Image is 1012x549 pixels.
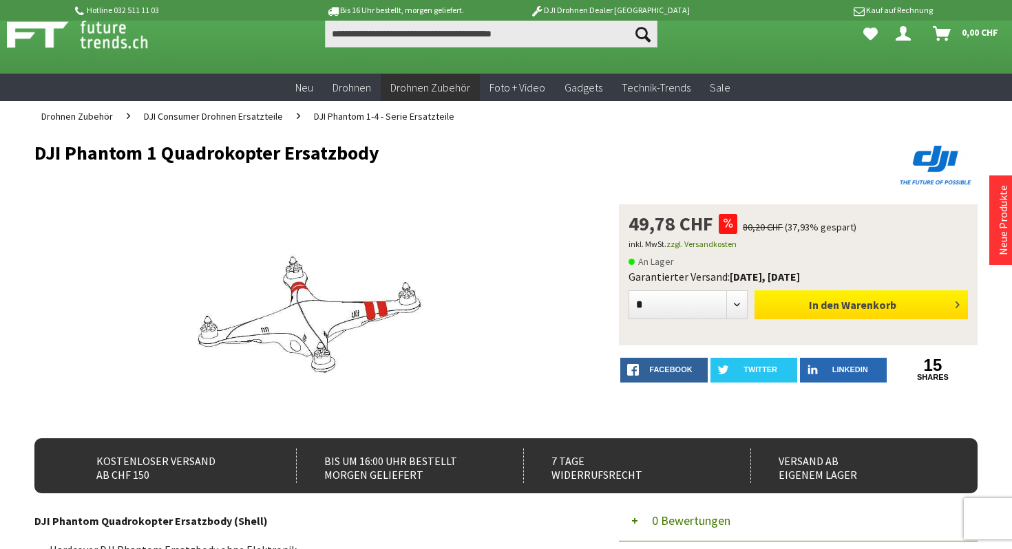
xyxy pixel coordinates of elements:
[666,239,737,249] a: zzgl. Versandkosten
[41,110,113,122] span: Drohnen Zubehör
[710,358,797,383] a: twitter
[856,20,885,47] a: Meine Favoriten
[629,236,968,252] p: inkl. MwSt.
[730,270,800,283] b: [DATE], [DATE]
[895,142,978,188] img: DJI
[307,101,461,131] a: DJI Phantom 1-4 - Serie Ersatzteile
[889,358,976,373] a: 15
[137,101,290,131] a: DJI Consumer Drohnen Ersatzteile
[629,253,674,270] span: An Lager
[333,80,371,94] span: Drohnen
[700,74,740,102] a: Sale
[962,21,998,43] span: 0,00 CHF
[744,365,777,374] span: twitter
[612,74,700,102] a: Technik-Trends
[323,74,381,102] a: Drohnen
[34,514,268,528] strong: DJI Phantom Quadrokopter Ersatzbody (Shell)
[841,298,896,312] span: Warenkorb
[622,80,691,94] span: Technik-Trends
[34,142,789,163] h1: DJI Phantom 1 Quadrokopter Ersatzbody
[629,20,657,47] button: Suchen
[649,365,692,374] span: facebook
[34,101,120,131] a: Drohnen Zubehör
[381,74,480,102] a: Drohnen Zubehör
[314,110,454,122] span: DJI Phantom 1-4 - Serie Ersatzteile
[717,2,932,19] p: Kauf auf Rechnung
[72,2,287,19] p: Hotline 032 511 11 03
[489,80,545,94] span: Foto + Video
[296,449,496,483] div: Bis um 16:00 Uhr bestellt Morgen geliefert
[832,365,868,374] span: LinkedIn
[800,358,887,383] a: LinkedIn
[480,74,555,102] a: Foto + Video
[69,449,268,483] div: Kostenloser Versand ab CHF 150
[176,204,441,424] img: DJI Phantom 1 Quadrokopter Ersatzbody
[743,221,783,233] span: 80,20 CHF
[785,221,856,233] span: (37,93% gespart)
[325,20,658,47] input: Produkt, Marke, Kategorie, EAN, Artikelnummer…
[503,2,717,19] p: DJI Drohnen Dealer [GEOGRAPHIC_DATA]
[710,80,730,94] span: Sale
[144,110,283,122] span: DJI Consumer Drohnen Ersatzteile
[927,20,1005,47] a: Warenkorb
[890,20,922,47] a: Dein Konto
[629,214,713,233] span: 49,78 CHF
[629,270,968,283] div: Garantierter Versand:
[7,17,178,52] img: Shop Futuretrends - zur Startseite wechseln
[390,80,470,94] span: Drohnen Zubehör
[889,373,976,382] a: shares
[755,290,968,319] button: In den Warenkorb
[565,80,602,94] span: Gadgets
[555,74,612,102] a: Gadgets
[750,449,950,483] div: Versand ab eigenem Lager
[523,449,723,483] div: 7 Tage Widerrufsrecht
[809,298,839,312] span: In den
[295,80,313,94] span: Neu
[996,185,1010,255] a: Neue Produkte
[287,2,502,19] p: Bis 16 Uhr bestellt, morgen geliefert.
[620,358,707,383] a: facebook
[286,74,323,102] a: Neu
[619,500,978,541] button: 0 Bewertungen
